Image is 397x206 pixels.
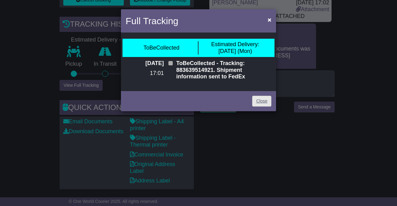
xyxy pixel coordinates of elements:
span: × [268,16,271,23]
span: Estimated Delivery: [211,41,259,47]
div: ToBeCollected [143,45,179,51]
h4: Full Tracking [126,14,178,28]
p: ToBeCollected - Tracking: 883639514921. Shipment information sent to FedEx [176,60,271,80]
div: [DATE] (Mon) [211,41,259,55]
a: Close [252,96,271,107]
button: Close [265,13,274,26]
p: 17:01 [126,70,164,77]
p: [DATE] [126,60,164,67]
